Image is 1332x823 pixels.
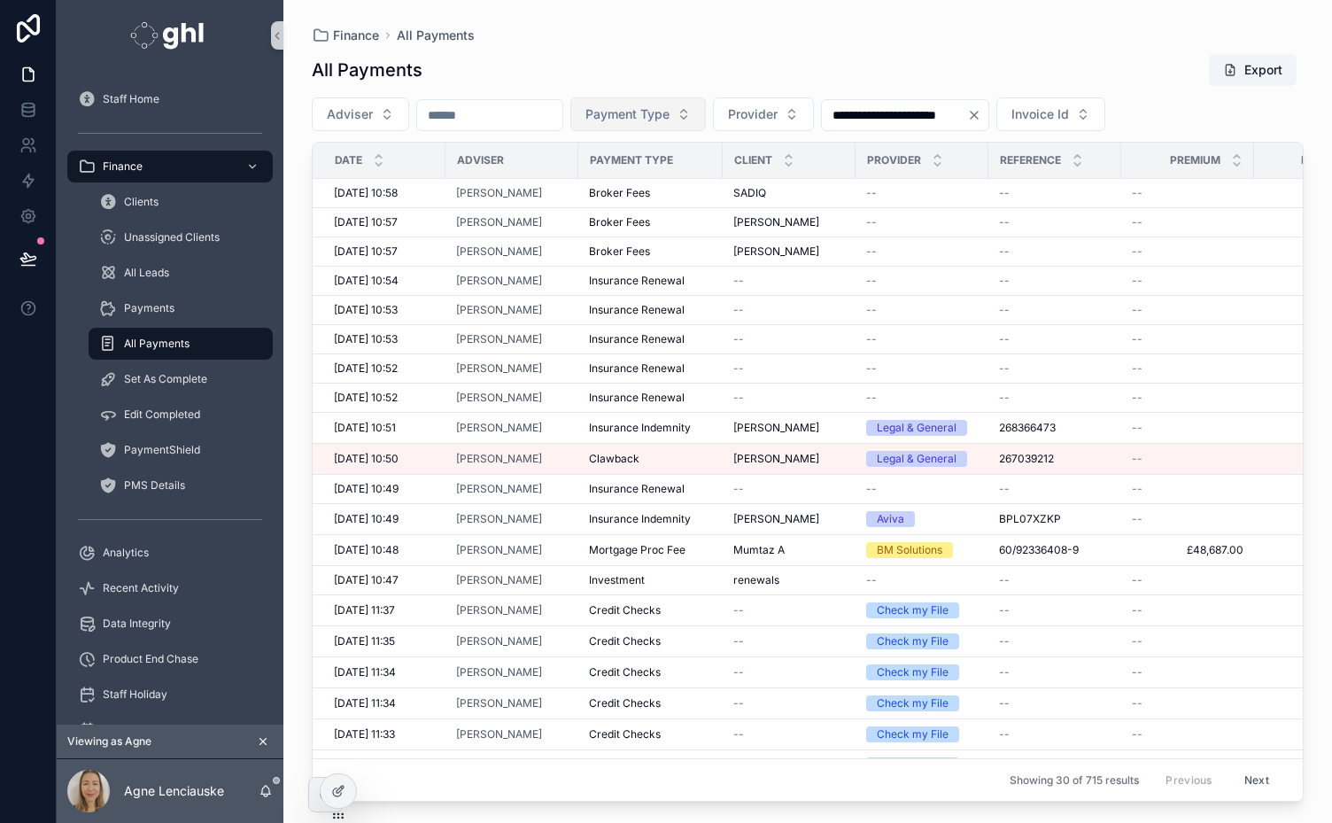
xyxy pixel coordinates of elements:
[334,512,399,526] span: [DATE] 10:49
[866,361,978,376] a: --
[733,543,785,557] span: Mumtaz A
[103,159,143,174] span: Finance
[1132,361,1142,376] span: --
[327,105,373,123] span: Adviser
[589,303,712,317] a: Insurance Renewal
[999,391,1010,405] span: --
[999,303,1111,317] a: --
[334,391,435,405] a: [DATE] 10:52
[456,391,542,405] a: [PERSON_NAME]
[334,421,435,435] a: [DATE] 10:51
[456,274,542,288] span: [PERSON_NAME]
[334,391,398,405] span: [DATE] 10:52
[866,274,978,288] a: --
[334,573,399,587] span: [DATE] 10:47
[585,105,670,123] span: Payment Type
[456,482,542,496] a: [PERSON_NAME]
[456,186,568,200] a: [PERSON_NAME]
[103,546,149,560] span: Analytics
[999,603,1010,617] span: --
[999,332,1010,346] span: --
[866,332,877,346] span: --
[733,603,744,617] span: --
[733,245,845,259] a: [PERSON_NAME]
[589,361,685,376] span: Insurance Renewal
[866,633,978,649] a: Check my File
[589,421,712,435] a: Insurance Indemnity
[999,274,1010,288] span: --
[733,391,744,405] span: --
[999,332,1111,346] a: --
[1132,361,1243,376] a: --
[334,186,398,200] span: [DATE] 10:58
[57,71,283,725] div: scrollable content
[1132,421,1243,435] a: --
[589,274,685,288] span: Insurance Renewal
[866,451,978,467] a: Legal & General
[456,573,568,587] a: [PERSON_NAME]
[334,332,398,346] span: [DATE] 10:53
[124,443,200,457] span: PaymentShield
[866,391,877,405] span: --
[999,245,1010,259] span: --
[589,512,691,526] span: Insurance Indemnity
[999,215,1111,229] a: --
[999,215,1010,229] span: --
[1132,245,1243,259] a: --
[1132,573,1142,587] span: --
[589,332,712,346] a: Insurance Renewal
[456,421,568,435] a: [PERSON_NAME]
[456,603,542,617] a: [PERSON_NAME]
[334,421,396,435] span: [DATE] 10:51
[589,482,685,496] span: Insurance Renewal
[312,27,379,44] a: Finance
[456,543,542,557] span: [PERSON_NAME]
[1132,332,1243,346] a: --
[866,215,877,229] span: --
[1132,603,1142,617] span: --
[1132,603,1243,617] a: --
[456,391,568,405] a: [PERSON_NAME]
[312,97,409,131] button: Select Button
[456,303,542,317] a: [PERSON_NAME]
[999,361,1010,376] span: --
[733,303,845,317] a: --
[999,421,1111,435] a: 268366473
[456,274,568,288] a: [PERSON_NAME]
[866,482,978,496] a: --
[456,452,568,466] a: [PERSON_NAME]
[334,452,435,466] a: [DATE] 10:50
[589,603,661,617] span: Credit Checks
[334,303,435,317] a: [DATE] 10:53
[456,332,542,346] span: [PERSON_NAME]
[334,245,398,259] span: [DATE] 10:57
[1132,274,1142,288] span: --
[866,186,978,200] a: --
[733,361,845,376] a: --
[589,186,650,200] span: Broker Fees
[733,274,744,288] span: --
[1132,215,1243,229] a: --
[733,482,744,496] span: --
[589,245,712,259] a: Broker Fees
[124,408,200,422] span: Edit Completed
[999,452,1111,466] a: 267039212
[456,421,542,435] a: [PERSON_NAME]
[866,186,877,200] span: --
[866,303,877,317] span: --
[999,452,1054,466] span: 267039212
[1132,512,1243,526] a: --
[1132,391,1142,405] span: --
[999,186,1111,200] a: --
[589,452,639,466] span: Clawback
[733,332,744,346] span: --
[124,301,174,315] span: Payments
[733,361,744,376] span: --
[866,361,877,376] span: --
[456,361,542,376] a: [PERSON_NAME]
[999,512,1111,526] a: BPL07XZKP
[334,361,435,376] a: [DATE] 10:52
[589,303,685,317] span: Insurance Renewal
[733,186,845,200] a: SADIQ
